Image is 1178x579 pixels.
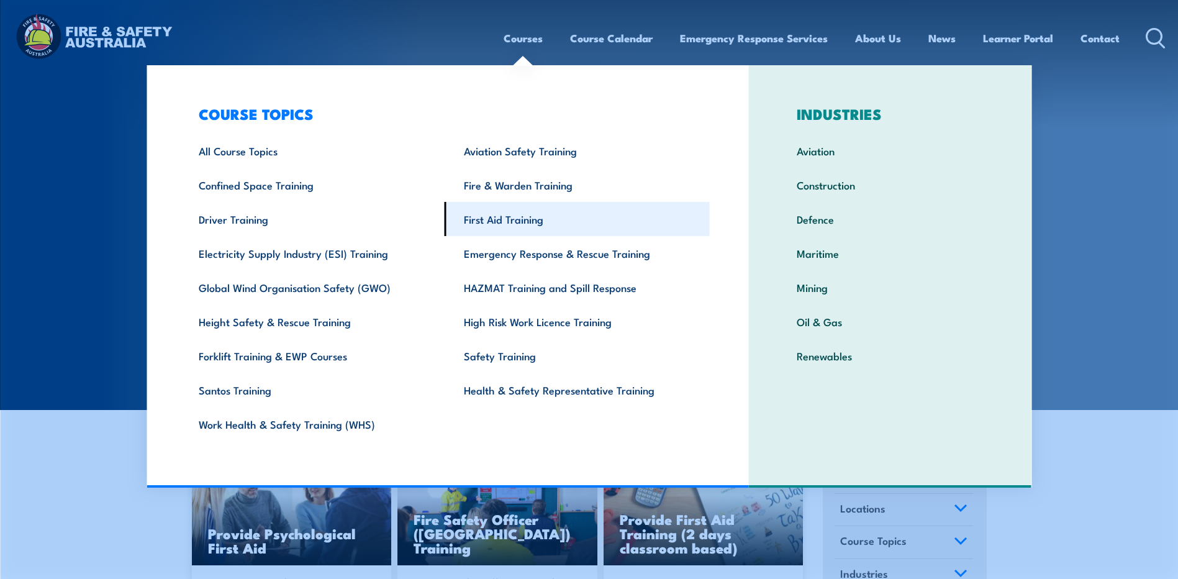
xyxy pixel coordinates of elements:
a: First Aid Training [445,202,710,236]
a: Renewables [777,339,1003,373]
a: Course Calendar [570,22,653,55]
a: Provide Psychological First Aid [192,454,392,566]
a: Santos Training [179,373,445,407]
a: Defence [777,202,1003,236]
h3: INDUSTRIES [777,105,1003,122]
a: Oil & Gas [777,304,1003,339]
a: Work Health & Safety Training (WHS) [179,407,445,441]
span: Locations [840,500,886,517]
img: Mental Health First Aid Training Course from Fire & Safety Australia [192,454,392,566]
a: Electricity Supply Industry (ESI) Training [179,236,445,270]
a: Mining [777,270,1003,304]
h3: COURSE TOPICS [179,105,710,122]
a: About Us [855,22,901,55]
a: Safety Training [445,339,710,373]
a: Height Safety & Rescue Training [179,304,445,339]
a: Health & Safety Representative Training [445,373,710,407]
a: Emergency Response & Rescue Training [445,236,710,270]
a: Emergency Response Services [680,22,828,55]
a: Driver Training [179,202,445,236]
a: News [928,22,956,55]
a: Maritime [777,236,1003,270]
h3: Fire Safety Officer ([GEOGRAPHIC_DATA]) Training [414,512,581,555]
a: Provide First Aid Training (2 days classroom based) [604,454,804,566]
a: Construction [777,168,1003,202]
a: Aviation [777,134,1003,168]
a: Forklift Training & EWP Courses [179,339,445,373]
a: Fire Safety Officer ([GEOGRAPHIC_DATA]) Training [397,454,597,566]
a: Confined Space Training [179,168,445,202]
a: Contact [1081,22,1120,55]
h3: Provide Psychological First Aid [208,526,376,555]
a: Global Wind Organisation Safety (GWO) [179,270,445,304]
span: Course Topics [840,532,907,549]
h3: Provide First Aid Training (2 days classroom based) [620,512,787,555]
a: Aviation Safety Training [445,134,710,168]
a: Fire & Warden Training [445,168,710,202]
a: High Risk Work Licence Training [445,304,710,339]
a: Locations [835,494,973,526]
a: Learner Portal [983,22,1053,55]
a: All Course Topics [179,134,445,168]
img: Fire Safety Advisor [397,454,597,566]
a: Courses [504,22,543,55]
img: Mental Health First Aid Training (Standard) – Classroom [604,454,804,566]
a: Course Topics [835,526,973,558]
a: HAZMAT Training and Spill Response [445,270,710,304]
